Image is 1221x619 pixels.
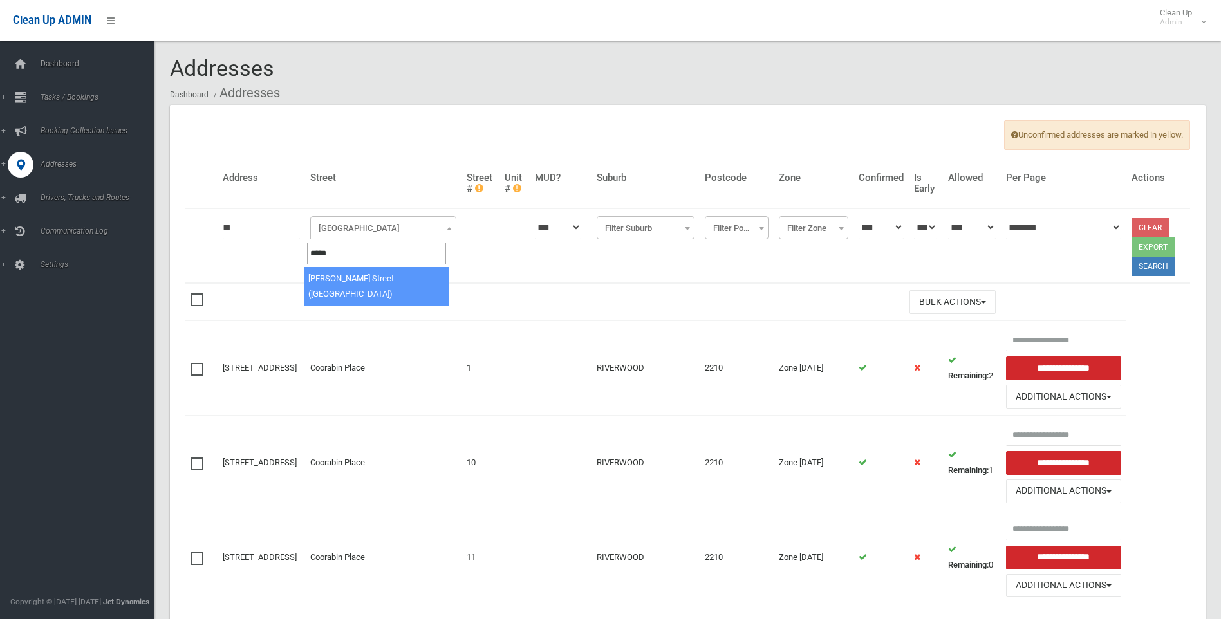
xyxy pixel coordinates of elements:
button: Export [1132,237,1175,257]
h4: Street [310,172,456,183]
button: Additional Actions [1006,479,1121,503]
h4: Confirmed [859,172,904,183]
span: Filter Zone [782,219,845,237]
h4: Is Early [914,172,938,194]
span: Clean Up ADMIN [13,14,91,26]
td: 2210 [700,321,774,416]
span: Filter Postcode [705,216,769,239]
strong: Remaining: [948,560,989,569]
h4: Unit # [505,172,524,194]
a: [STREET_ADDRESS] [223,457,297,467]
a: [STREET_ADDRESS] [223,363,297,373]
td: RIVERWOOD [592,416,699,510]
td: RIVERWOOD [592,321,699,416]
td: 1 [943,416,1000,510]
h4: Zone [779,172,848,183]
h4: MUD? [535,172,587,183]
td: 2 [943,321,1000,416]
strong: Remaining: [948,371,989,380]
span: Dashboard [37,59,164,68]
a: Clear [1132,218,1169,237]
td: 2210 [700,510,774,604]
span: Addresses [170,55,274,81]
span: Filter Suburb [597,216,694,239]
td: 2210 [700,416,774,510]
td: RIVERWOOD [592,510,699,604]
button: Additional Actions [1006,574,1121,598]
h4: Address [223,172,300,183]
button: Bulk Actions [909,290,996,314]
span: Clean Up [1153,8,1205,27]
li: Addresses [210,81,280,105]
h4: Suburb [597,172,694,183]
h4: Allowed [948,172,995,183]
strong: Jet Dynamics [103,597,149,606]
td: Coorabin Place [305,321,461,416]
span: Copyright © [DATE]-[DATE] [10,597,101,606]
td: Zone [DATE] [774,416,853,510]
td: 0 [943,510,1000,604]
h4: Actions [1132,172,1185,183]
span: Unconfirmed addresses are marked in yellow. [1004,120,1190,150]
span: Booking Collection Issues [37,126,164,135]
td: Coorabin Place [305,510,461,604]
span: Settings [37,260,164,269]
h4: Street # [467,172,494,194]
td: 11 [461,510,499,604]
span: Filter Zone [779,216,848,239]
a: [STREET_ADDRESS] [223,552,297,562]
span: Filter Street [310,216,456,239]
button: Additional Actions [1006,385,1121,409]
h4: Postcode [705,172,769,183]
td: 1 [461,321,499,416]
span: Drivers, Trucks and Routes [37,193,164,202]
button: Search [1132,257,1175,276]
span: Addresses [37,160,164,169]
span: Tasks / Bookings [37,93,164,102]
span: Filter Suburb [600,219,691,237]
li: [PERSON_NAME] Street ([GEOGRAPHIC_DATA]) [304,267,449,306]
a: Dashboard [170,90,209,99]
td: Coorabin Place [305,416,461,510]
small: Admin [1160,17,1192,27]
span: Communication Log [37,226,164,236]
td: 10 [461,416,499,510]
td: Zone [DATE] [774,321,853,416]
h4: Per Page [1006,172,1121,183]
span: Filter Postcode [708,219,765,237]
strong: Remaining: [948,465,989,475]
span: Filter Street [313,219,453,237]
td: Zone [DATE] [774,510,853,604]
